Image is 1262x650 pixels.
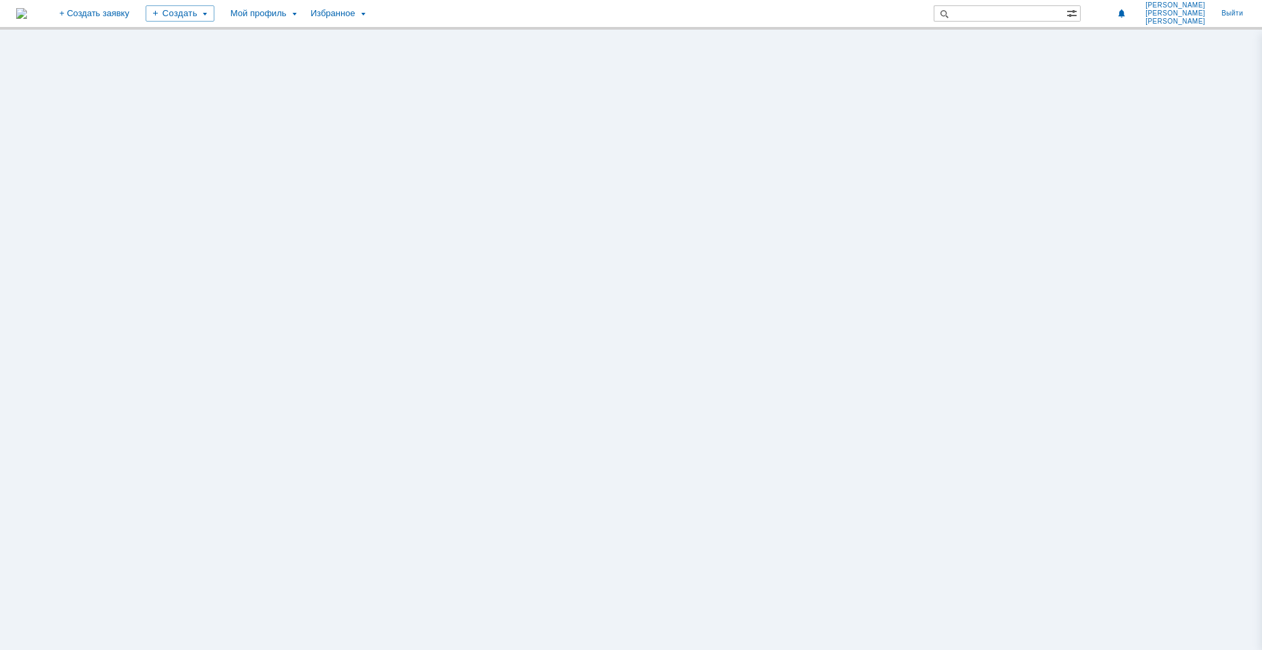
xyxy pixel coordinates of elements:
span: [PERSON_NAME] [1145,1,1205,9]
span: Расширенный поиск [1066,6,1080,19]
span: [PERSON_NAME] [1145,9,1205,18]
div: Создать [146,5,214,22]
span: [PERSON_NAME] [1145,18,1205,26]
a: Перейти на домашнюю страницу [16,8,27,19]
img: logo [16,8,27,19]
